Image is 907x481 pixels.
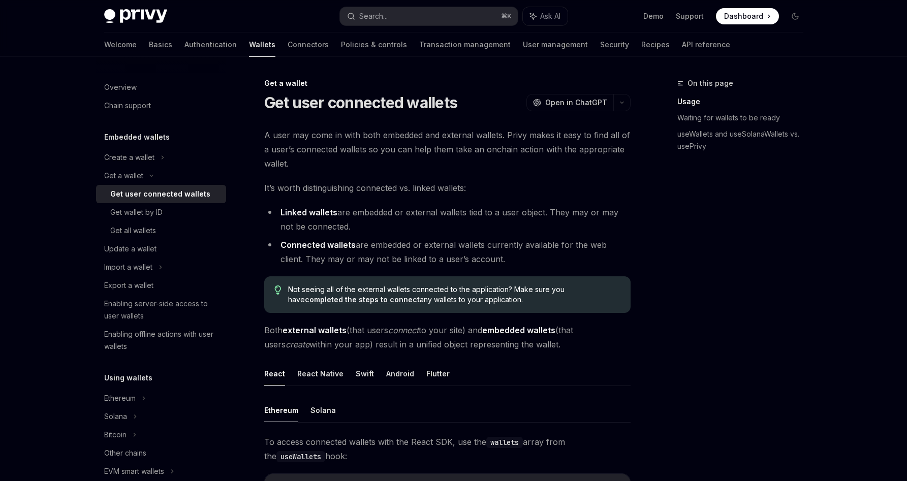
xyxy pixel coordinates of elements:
[540,11,560,21] span: Ask AI
[419,33,511,57] a: Transaction management
[687,77,733,89] span: On this page
[264,435,631,463] span: To access connected wallets with the React SDK, use the array from the hook:
[545,98,607,108] span: Open in ChatGPT
[305,295,420,304] a: completed the steps to connect
[523,33,588,57] a: User management
[104,372,152,384] h5: Using wallets
[104,447,146,459] div: Other chains
[104,392,136,404] div: Ethereum
[104,465,164,477] div: EVM smart wallets
[264,205,631,234] li: are embedded or external wallets tied to a user object. They may or may not be connected.
[264,93,458,112] h1: Get user connected wallets
[310,398,336,422] button: Solana
[276,451,325,462] code: useWallets
[716,8,779,24] a: Dashboard
[264,78,631,88] div: Get a wallet
[110,188,210,200] div: Get user connected wallets
[526,94,613,111] button: Open in ChatGPT
[359,10,388,22] div: Search...
[288,284,620,305] span: Not seeing all of the external wallets connected to the application? Make sure you have any walle...
[264,362,285,386] button: React
[264,238,631,266] li: are embedded or external wallets currently available for the web client. They may or may not be l...
[104,298,220,322] div: Enabling server-side access to user wallets
[274,285,282,295] svg: Tip
[676,11,704,21] a: Support
[96,444,226,462] a: Other chains
[110,206,163,218] div: Get wallet by ID
[104,279,153,292] div: Export a wallet
[96,325,226,356] a: Enabling offline actions with user wallets
[286,339,309,349] em: create
[787,8,803,24] button: Toggle dark mode
[280,240,356,250] strong: Connected wallets
[104,170,143,182] div: Get a wallet
[682,33,730,57] a: API reference
[104,328,220,352] div: Enabling offline actions with user wallets
[641,33,670,57] a: Recipes
[264,398,298,422] button: Ethereum
[104,81,137,93] div: Overview
[104,131,170,143] h5: Embedded wallets
[288,33,329,57] a: Connectors
[104,151,154,164] div: Create a wallet
[96,295,226,325] a: Enabling server-side access to user wallets
[280,207,337,217] strong: Linked wallets
[104,100,151,112] div: Chain support
[523,7,568,25] button: Ask AI
[341,33,407,57] a: Policies & controls
[96,78,226,97] a: Overview
[149,33,172,57] a: Basics
[297,362,343,386] button: React Native
[677,126,811,154] a: useWallets and useSolanaWallets vs. usePrivy
[264,128,631,171] span: A user may come in with both embedded and external wallets. Privy makes it easy to find all of a ...
[104,243,157,255] div: Update a wallet
[110,225,156,237] div: Get all wallets
[340,7,518,25] button: Search...⌘K
[677,110,811,126] a: Waiting for wallets to be ready
[677,93,811,110] a: Usage
[264,323,631,351] span: Both (that users to your site) and (that users within your app) result in a unified object repres...
[249,33,275,57] a: Wallets
[426,362,450,386] button: Flutter
[96,276,226,295] a: Export a wallet
[104,261,152,273] div: Import a wallet
[184,33,237,57] a: Authentication
[96,97,226,115] a: Chain support
[104,9,167,23] img: dark logo
[283,325,347,335] strong: external wallets
[724,11,763,21] span: Dashboard
[264,181,631,195] span: It’s worth distinguishing connected vs. linked wallets:
[386,362,414,386] button: Android
[643,11,664,21] a: Demo
[600,33,629,57] a: Security
[96,203,226,221] a: Get wallet by ID
[104,33,137,57] a: Welcome
[388,325,419,335] em: connect
[104,410,127,423] div: Solana
[482,325,555,335] strong: embedded wallets
[96,240,226,258] a: Update a wallet
[486,437,523,448] code: wallets
[96,185,226,203] a: Get user connected wallets
[356,362,374,386] button: Swift
[501,12,512,20] span: ⌘ K
[104,429,127,441] div: Bitcoin
[96,221,226,240] a: Get all wallets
